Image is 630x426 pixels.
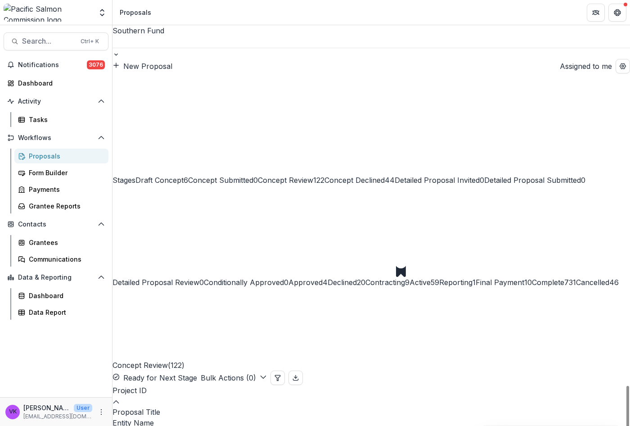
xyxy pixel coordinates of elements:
div: Tasks [29,115,101,124]
a: Grantees [14,235,108,250]
button: Open Data & Reporting [4,270,108,285]
span: Notifications [18,61,87,69]
span: Activity [18,98,94,105]
span: 9 [405,278,409,287]
span: 59 [431,278,439,287]
span: 731 [564,278,576,287]
span: Draft Concept [135,176,184,185]
span: Stages [112,176,135,185]
div: Victor Keong [9,409,17,415]
div: Proposal Title [112,407,630,417]
span: 0 [581,176,585,185]
span: 0 [199,278,204,287]
div: Project ID [112,385,630,407]
span: Search... [22,37,75,45]
h2: Concept Review ( 122 ) [112,288,184,371]
button: Open Contacts [4,217,108,231]
button: Assigned to me [556,61,612,72]
a: Dashboard [14,288,108,303]
span: Active [409,278,431,287]
span: 46 [609,278,619,287]
span: 0 [284,278,288,287]
span: Complete [532,278,564,287]
button: Notifications3076 [4,58,108,72]
span: 4 [323,278,328,287]
button: Concept Review122 [258,108,324,186]
div: Southern Fund [112,25,630,36]
span: Concept Submitted [188,176,253,185]
button: Detailed Proposal Submitted0 [484,73,585,186]
button: Search... [4,32,108,50]
div: Project ID [112,385,630,396]
button: Final Payment10 [476,221,532,288]
p: [PERSON_NAME] [23,403,70,412]
span: Workflows [18,134,94,142]
button: More [96,407,107,417]
span: 10 [524,278,532,287]
div: Dashboard [18,78,101,88]
span: Detailed Proposal Invited [395,176,480,185]
div: Form Builder [29,168,101,177]
button: Detailed Proposal Review0 [112,186,204,288]
span: 1 [472,278,476,287]
button: Declined20 [328,239,365,288]
span: Final Payment [476,278,524,287]
span: 6 [184,176,188,185]
a: Form Builder [14,165,108,180]
div: Data Report [29,308,101,317]
button: Contracting9 [365,233,409,288]
div: Communications [29,254,101,264]
button: Get Help [608,4,626,22]
nav: breadcrumb [116,6,155,19]
span: Declined [328,278,357,287]
span: 0 [253,176,258,185]
div: Grantee Reports [29,201,101,211]
a: Payments [14,182,108,197]
svg: sorted ascending [112,399,120,406]
span: Contacts [18,221,94,228]
button: Approved4 [288,238,328,288]
div: Proposals [29,151,101,161]
button: Reporting1 [439,240,476,288]
p: [EMAIL_ADDRESS][DOMAIN_NAME] [23,412,92,421]
button: Active59 [409,247,439,288]
a: Tasks [14,112,108,127]
button: Edit table settings [270,371,285,385]
button: Open entity switcher [96,4,108,22]
div: Dashboard [29,291,101,300]
button: New Proposal [112,61,172,72]
span: 0 [480,176,484,185]
a: Proposals [14,149,108,163]
button: Open Activity [4,94,108,109]
span: Reporting [439,278,472,287]
button: Open Workflows [4,131,108,145]
span: Detailed Proposal Submitted [484,176,581,185]
span: Contracting [365,278,405,287]
span: 122 [313,176,324,185]
div: Ctrl + K [79,36,101,46]
button: Draft Concept6 [135,122,188,186]
span: 20 [357,278,365,287]
button: Bulk Actions (0) [201,372,267,383]
button: Cancelled46 [576,234,619,288]
button: Detailed Proposal Invited0 [395,85,484,186]
span: Detailed Proposal Review [112,278,199,287]
div: Proposals [120,8,151,17]
span: Cancelled [576,278,609,287]
p: User [74,404,92,412]
button: Concept Submitted0 [188,105,258,186]
button: Partners [587,4,605,22]
button: Conditionally Approved0 [204,192,288,288]
img: Pacific Salmon Commission logo [4,4,92,22]
span: Conditionally Approved [204,278,284,287]
a: Grantee Reports [14,199,108,213]
button: Export table data [288,371,303,385]
span: Approved [288,278,323,287]
div: Grantees [29,238,101,247]
button: Complete731 [532,233,576,288]
span: Concept Declined [324,176,385,185]
button: Concept Declined44 [324,104,395,186]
